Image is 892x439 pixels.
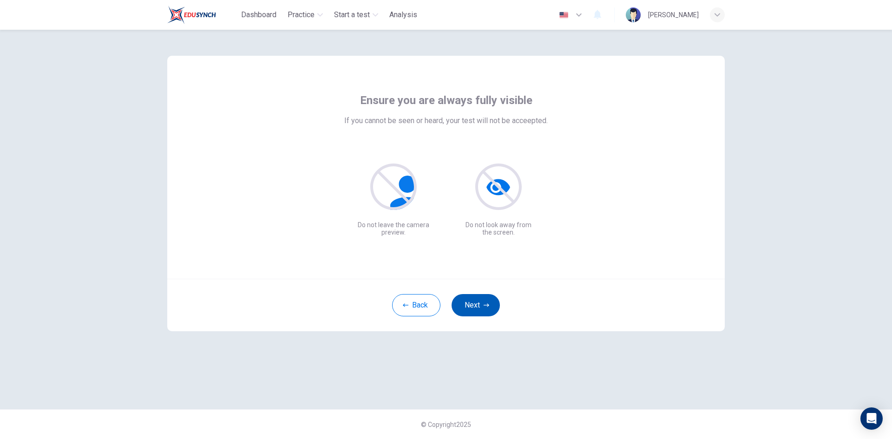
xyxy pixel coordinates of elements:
span: Practice [288,9,315,20]
button: Next [452,294,500,316]
button: Analysis [386,7,421,23]
p: Do not leave the camera preview. [356,221,431,236]
span: Analysis [389,9,417,20]
span: Dashboard [241,9,276,20]
button: Dashboard [237,7,280,23]
img: Profile picture [626,7,641,22]
span: Ensure you are always fully visible [360,93,532,108]
div: Open Intercom Messenger [860,407,883,430]
button: Practice [284,7,327,23]
span: If you cannot be seen or heard, your test will not be acceepted. [344,115,548,126]
p: Do not look away from the screen. [461,221,536,236]
span: © Copyright 2025 [421,421,471,428]
button: Back [392,294,440,316]
a: Train Test logo [167,6,237,24]
span: Start a test [334,9,370,20]
button: Start a test [330,7,382,23]
img: en [558,12,570,19]
div: [PERSON_NAME] [648,9,699,20]
img: Train Test logo [167,6,216,24]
